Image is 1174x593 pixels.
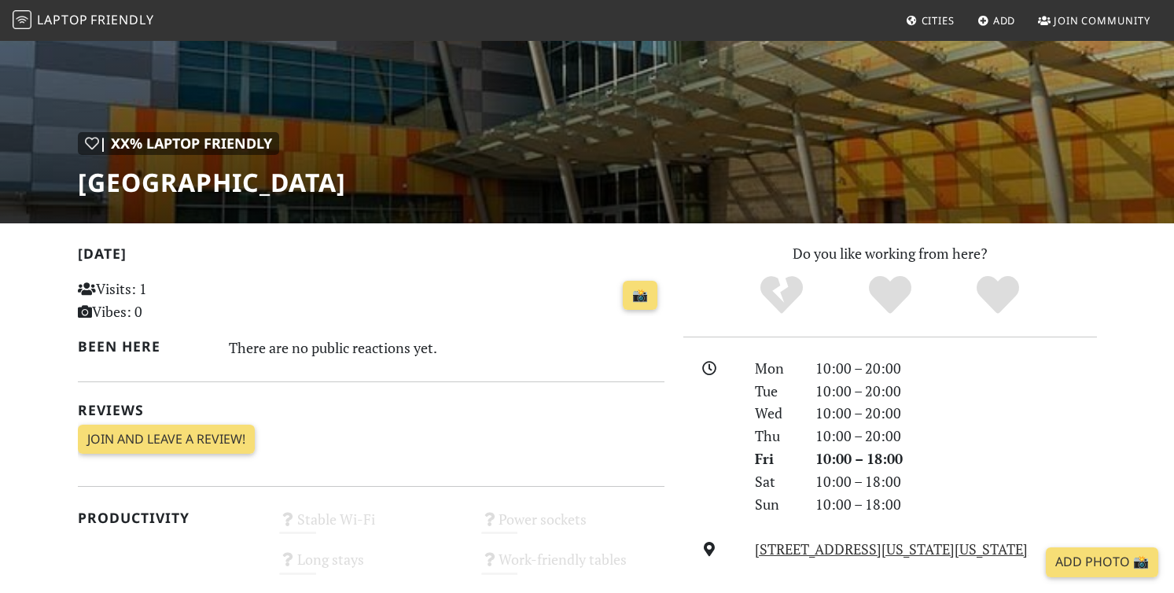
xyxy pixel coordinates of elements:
[806,493,1106,516] div: 10:00 – 18:00
[727,274,836,317] div: No
[922,13,955,28] span: Cities
[1054,13,1150,28] span: Join Community
[270,506,472,547] div: Stable Wi-Fi
[745,402,805,425] div: Wed
[944,274,1052,317] div: Definitely!
[270,547,472,587] div: Long stays
[806,380,1106,403] div: 10:00 – 20:00
[971,6,1022,35] a: Add
[472,506,674,547] div: Power sockets
[1032,6,1157,35] a: Join Community
[78,278,261,323] p: Visits: 1 Vibes: 0
[806,448,1106,470] div: 10:00 – 18:00
[78,402,664,418] h2: Reviews
[806,402,1106,425] div: 10:00 – 20:00
[806,357,1106,380] div: 10:00 – 20:00
[90,11,153,28] span: Friendly
[745,380,805,403] div: Tue
[472,547,674,587] div: Work-friendly tables
[13,10,31,29] img: LaptopFriendly
[78,245,664,268] h2: [DATE]
[78,510,261,526] h2: Productivity
[745,470,805,493] div: Sat
[993,13,1016,28] span: Add
[1046,547,1158,577] a: Add Photo 📸
[900,6,961,35] a: Cities
[745,493,805,516] div: Sun
[806,425,1106,448] div: 10:00 – 20:00
[623,281,657,311] a: 📸
[229,335,664,360] div: There are no public reactions yet.
[78,338,211,355] h2: Been here
[745,448,805,470] div: Fri
[745,357,805,380] div: Mon
[78,132,279,155] div: | XX% Laptop Friendly
[745,425,805,448] div: Thu
[78,168,346,197] h1: [GEOGRAPHIC_DATA]
[37,11,88,28] span: Laptop
[683,242,1097,265] p: Do you like working from here?
[755,540,1028,558] a: [STREET_ADDRESS][US_STATE][US_STATE]
[836,274,944,317] div: Yes
[13,7,154,35] a: LaptopFriendly LaptopFriendly
[806,470,1106,493] div: 10:00 – 18:00
[78,425,255,455] a: Join and leave a review!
